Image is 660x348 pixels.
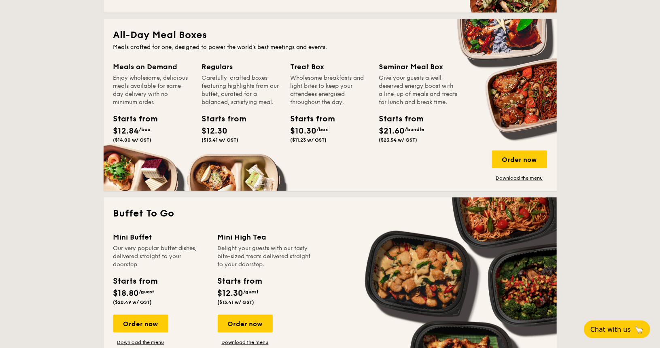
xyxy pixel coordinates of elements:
[291,61,369,72] div: Treat Box
[113,244,208,269] div: Our very popular buffet dishes, delivered straight to your doorstep.
[113,315,168,333] div: Order now
[244,289,259,295] span: /guest
[113,126,139,136] span: $12.84
[218,299,255,305] span: ($13.41 w/ GST)
[218,231,312,243] div: Mini High Tea
[218,315,273,333] div: Order now
[202,74,281,106] div: Carefully-crafted boxes featuring highlights from our buffet, curated for a balanced, satisfying ...
[405,127,424,132] span: /bundle
[584,320,650,338] button: Chat with us🦙
[492,175,547,181] a: Download the menu
[218,275,262,287] div: Starts from
[202,126,228,136] span: $12.30
[218,244,312,269] div: Delight your guests with our tasty bite-sized treats delivered straight to your doorstep.
[291,113,327,125] div: Starts from
[113,61,192,72] div: Meals on Demand
[379,61,458,72] div: Seminar Meal Box
[202,61,281,72] div: Regulars
[379,113,416,125] div: Starts from
[113,339,168,346] a: Download the menu
[113,29,547,42] h2: All-Day Meal Boxes
[590,326,631,333] span: Chat with us
[113,275,157,287] div: Starts from
[291,74,369,106] div: Wholesome breakfasts and light bites to keep your attendees energised throughout the day.
[492,151,547,168] div: Order now
[291,137,327,143] span: ($11.23 w/ GST)
[113,289,139,298] span: $18.80
[113,43,547,51] div: Meals crafted for one, designed to power the world's best meetings and events.
[113,299,152,305] span: ($20.49 w/ GST)
[218,339,273,346] a: Download the menu
[379,74,458,106] div: Give your guests a well-deserved energy boost with a line-up of meals and treats for lunch and br...
[317,127,329,132] span: /box
[379,126,405,136] span: $21.60
[202,113,238,125] div: Starts from
[634,325,644,334] span: 🦙
[113,137,152,143] span: ($14.00 w/ GST)
[113,113,150,125] div: Starts from
[139,289,155,295] span: /guest
[379,137,418,143] span: ($23.54 w/ GST)
[291,126,317,136] span: $10.30
[202,137,239,143] span: ($13.41 w/ GST)
[113,207,547,220] h2: Buffet To Go
[113,231,208,243] div: Mini Buffet
[113,74,192,106] div: Enjoy wholesome, delicious meals available for same-day delivery with no minimum order.
[139,127,151,132] span: /box
[218,289,244,298] span: $12.30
